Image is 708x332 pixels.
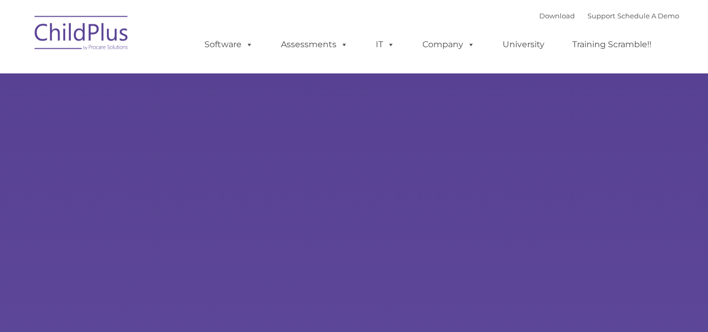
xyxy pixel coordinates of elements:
a: IT [365,34,405,55]
font: | [539,12,679,20]
a: Company [412,34,485,55]
a: Software [194,34,264,55]
a: Download [539,12,575,20]
a: Assessments [270,34,358,55]
img: ChildPlus by Procare Solutions [29,8,134,61]
a: Training Scramble!! [562,34,662,55]
a: Schedule A Demo [617,12,679,20]
a: University [492,34,555,55]
a: Support [587,12,615,20]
